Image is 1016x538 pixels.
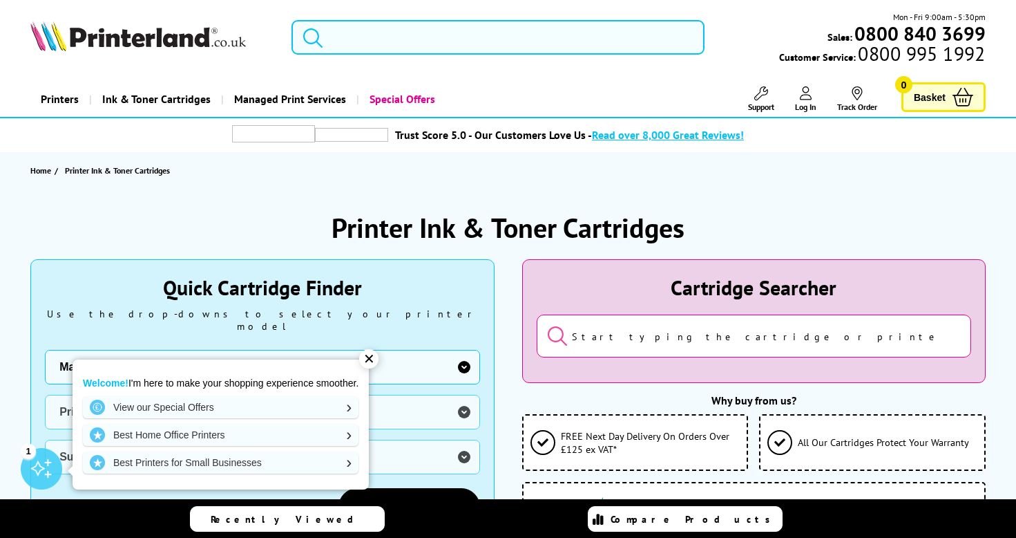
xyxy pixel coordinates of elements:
span: Ink & Toner Cartridges [102,82,211,117]
a: Home [30,163,55,178]
img: Printerland Logo [30,21,246,51]
img: trustpilot rating [315,128,388,142]
span: Sales: [827,30,852,44]
a: Printerland Logo [30,21,274,54]
span: Compare Products [611,513,778,526]
div: 1 [21,443,36,458]
div: Quick Cartridge Finder [45,274,479,301]
a: 0800 840 3699 [852,27,986,40]
div: Why buy from us? [522,393,986,407]
a: Track Order [837,86,877,112]
strong: Welcome! [83,378,128,389]
a: Compare Products [588,506,783,532]
a: Special Offers [356,82,445,117]
a: Basket 0 [901,82,986,112]
a: Best Printers for Small Businesses [83,452,358,474]
span: Log In [795,102,816,112]
b: 0800 840 3699 [854,21,986,46]
a: Support [748,86,774,112]
div: ✕ [359,349,378,369]
div: Cartridge Searcher [537,274,971,301]
span: Recently Viewed [211,513,367,526]
input: Start typing the cartridge or printer's name... [537,315,971,358]
a: View our Special Offers [83,396,358,418]
a: Log In [795,86,816,112]
a: Recently Viewed [190,506,385,532]
span: All Our Cartridges Protect Your Warranty [798,436,969,449]
a: Printers [30,82,89,117]
a: Show Results [338,488,480,526]
span: Mon - Fri 9:00am - 5:30pm [893,10,986,24]
img: trustpilot rating [588,497,671,514]
a: Best Home Office Printers [83,424,358,446]
a: Ink & Toner Cartridges [89,82,221,117]
a: Trust Score 5.0 - Our Customers Love Us -Read over 8,000 Great Reviews! [395,128,744,142]
span: Basket [914,88,946,106]
img: trustpilot rating [232,125,315,142]
p: I'm here to make your shopping experience smoother. [83,377,358,389]
span: FREE Next Day Delivery On Orders Over £125 ex VAT* [561,429,740,456]
span: 0800 995 1992 [856,47,985,60]
span: Printer Ink & Toner Cartridges [65,165,170,176]
span: Support [748,102,774,112]
a: Managed Print Services [221,82,356,117]
span: Customer Service: [779,47,985,64]
span: Read over 8,000 Great Reviews! [592,128,744,142]
div: Use the drop-downs to select your printer model [45,308,479,333]
h1: Printer Ink & Toner Cartridges [332,210,684,245]
span: 0 [895,76,912,93]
